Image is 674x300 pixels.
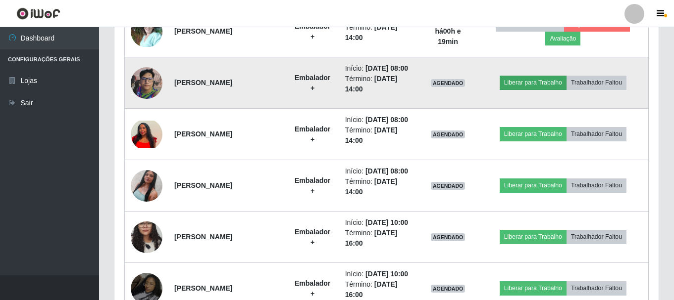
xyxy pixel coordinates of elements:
time: [DATE] 08:00 [365,116,408,124]
strong: Embalador + [295,74,330,92]
strong: Embalador + [295,22,330,41]
li: Início: [345,115,413,125]
img: 1756317196739.jpeg [131,121,162,148]
button: Trabalhador Faltou [567,127,626,141]
time: [DATE] 10:00 [365,218,408,226]
span: AGENDADO [431,182,466,190]
span: AGENDADO [431,79,466,87]
span: AGENDADO [431,285,466,293]
span: AGENDADO [431,130,466,138]
strong: Embalador + [295,228,330,246]
strong: há 00 h e 19 min [435,27,461,45]
button: Avaliação [545,32,580,45]
strong: [PERSON_NAME] [174,79,232,86]
img: 1755730683676.jpeg [131,16,162,47]
time: [DATE] 10:00 [365,270,408,278]
strong: Embalador + [295,176,330,195]
img: 1755723022519.jpeg [131,209,162,265]
button: Liberar para Trabalho [500,281,567,295]
strong: Embalador + [295,279,330,298]
li: Término: [345,279,413,300]
button: Liberar para Trabalho [500,230,567,244]
li: Início: [345,269,413,279]
button: Liberar para Trabalho [500,178,567,192]
li: Término: [345,22,413,43]
li: Término: [345,228,413,249]
strong: [PERSON_NAME] [174,130,232,138]
button: Trabalhador Faltou [567,76,626,89]
li: Início: [345,217,413,228]
button: Liberar para Trabalho [500,76,567,89]
img: CoreUI Logo [16,7,60,20]
img: 1757073301466.jpeg [131,158,162,214]
strong: [PERSON_NAME] [174,27,232,35]
strong: Embalador + [295,125,330,143]
time: [DATE] 08:00 [365,167,408,175]
li: Início: [345,166,413,176]
li: Término: [345,74,413,94]
button: Trabalhador Faltou [567,230,626,244]
span: AGENDADO [431,233,466,241]
li: Término: [345,125,413,146]
button: Liberar para Trabalho [500,127,567,141]
strong: [PERSON_NAME] [174,233,232,241]
li: Início: [345,63,413,74]
button: Trabalhador Faltou [567,281,626,295]
li: Término: [345,176,413,197]
button: Trabalhador Faltou [567,178,626,192]
time: [DATE] 08:00 [365,64,408,72]
strong: [PERSON_NAME] [174,284,232,292]
img: 1756131999333.jpeg [131,66,162,100]
strong: [PERSON_NAME] [174,181,232,189]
